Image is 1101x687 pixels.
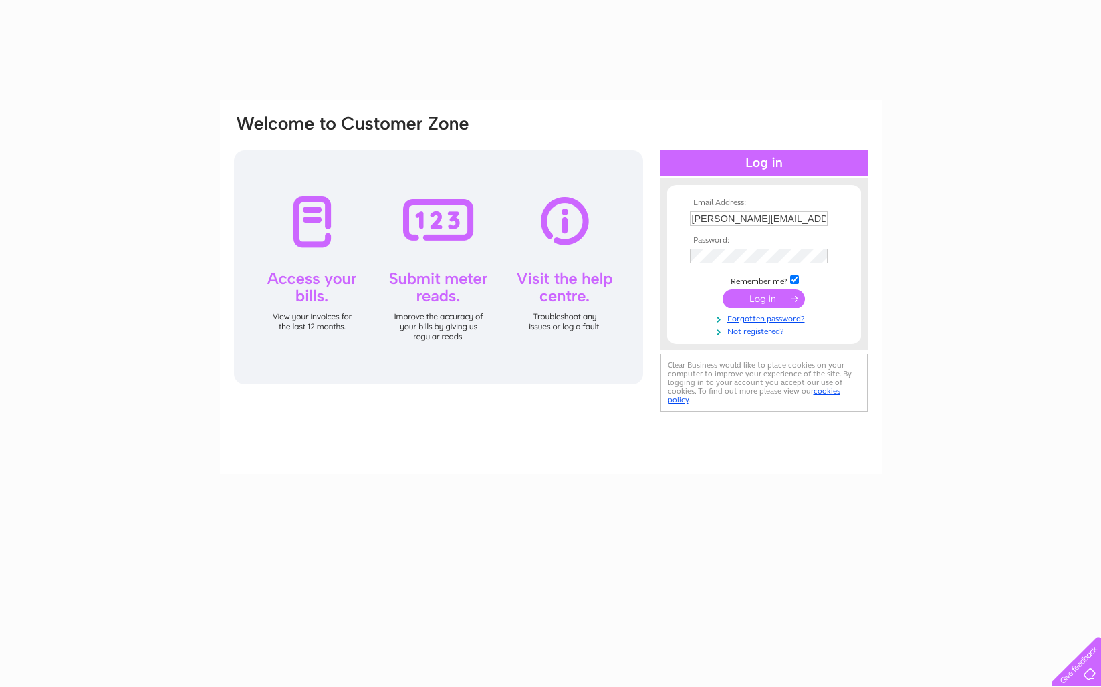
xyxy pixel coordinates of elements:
[668,386,840,404] a: cookies policy
[687,236,842,245] th: Password:
[687,198,842,208] th: Email Address:
[690,311,842,324] a: Forgotten password?
[723,289,805,308] input: Submit
[690,324,842,337] a: Not registered?
[687,273,842,287] td: Remember me?
[660,354,868,412] div: Clear Business would like to place cookies on your computer to improve your experience of the sit...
